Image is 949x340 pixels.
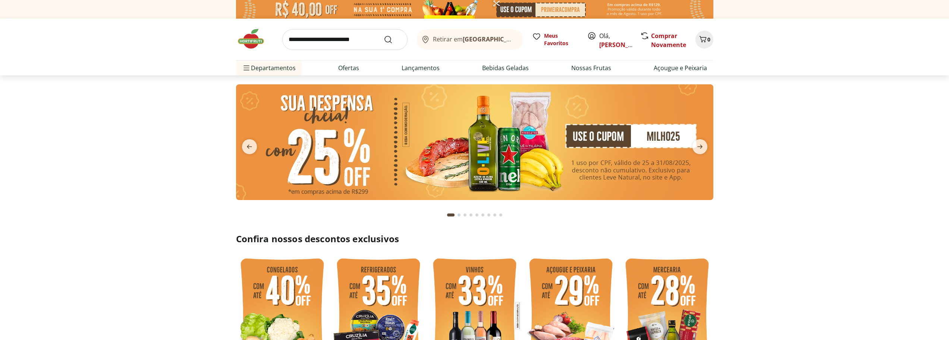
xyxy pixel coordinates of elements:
button: Go to page 6 from fs-carousel [480,206,486,224]
button: Go to page 8 from fs-carousel [492,206,498,224]
button: Go to page 2 from fs-carousel [456,206,462,224]
button: Menu [242,59,251,77]
span: Meus Favoritos [544,32,578,47]
button: previous [236,139,263,154]
button: Go to page 4 from fs-carousel [468,206,474,224]
button: next [686,139,713,154]
button: Current page from fs-carousel [446,206,456,224]
a: Ofertas [338,63,359,72]
a: Comprar Novamente [651,32,686,49]
span: 0 [707,36,710,43]
input: search [282,29,408,50]
button: Carrinho [695,31,713,49]
a: Lançamentos [402,63,440,72]
a: Açougue e Peixaria [654,63,707,72]
button: Go to page 7 from fs-carousel [486,206,492,224]
span: Olá, [599,31,632,49]
button: Go to page 5 from fs-carousel [474,206,480,224]
b: [GEOGRAPHIC_DATA]/[GEOGRAPHIC_DATA] [463,35,588,43]
span: Departamentos [242,59,296,77]
button: Retirar em[GEOGRAPHIC_DATA]/[GEOGRAPHIC_DATA] [417,29,523,50]
img: Hortifruti [236,28,273,50]
h2: Confira nossos descontos exclusivos [236,233,713,245]
button: Go to page 9 from fs-carousel [498,206,504,224]
button: Submit Search [384,35,402,44]
a: Bebidas Geladas [482,63,529,72]
a: Meus Favoritos [532,32,578,47]
a: [PERSON_NAME] [599,41,648,49]
a: Nossas Frutas [571,63,611,72]
button: Go to page 3 from fs-carousel [462,206,468,224]
span: Retirar em [433,36,515,43]
img: cupom [236,84,713,200]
